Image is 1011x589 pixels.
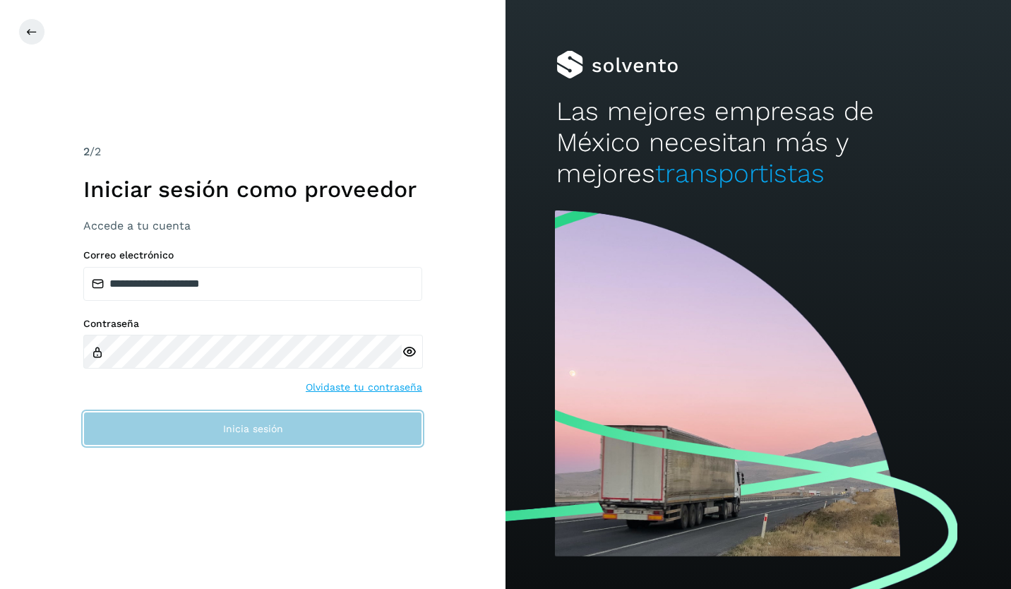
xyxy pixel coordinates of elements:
span: Inicia sesión [223,424,283,434]
h1: Iniciar sesión como proveedor [83,176,422,203]
h2: Las mejores empresas de México necesitan más y mejores [556,96,961,190]
button: Inicia sesión [83,412,422,446]
span: transportistas [655,158,825,189]
label: Contraseña [83,318,422,330]
label: Correo electrónico [83,249,422,261]
a: Olvidaste tu contraseña [306,380,422,395]
div: /2 [83,143,422,160]
span: 2 [83,145,90,158]
h3: Accede a tu cuenta [83,219,422,232]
